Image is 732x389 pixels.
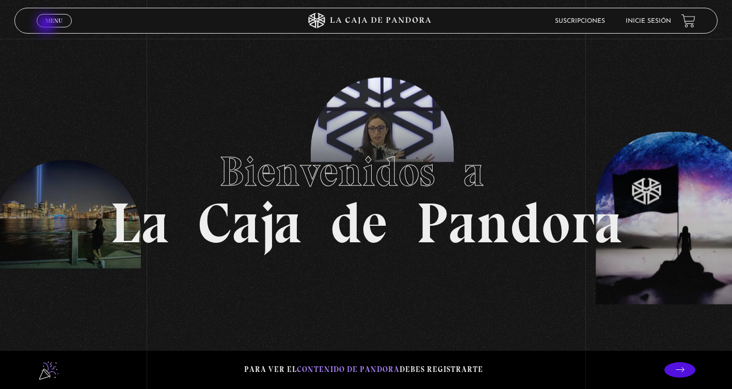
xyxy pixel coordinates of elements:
a: Suscripciones [555,18,605,24]
span: Cerrar [42,26,67,34]
span: Menu [45,18,62,24]
a: Inicie sesión [626,18,671,24]
a: View your shopping cart [681,14,695,28]
h1: La Caja de Pandora [110,138,623,252]
span: contenido de Pandora [297,365,400,374]
p: Para ver el debes registrarte [244,363,483,377]
span: Bienvenidos a [219,147,513,196]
